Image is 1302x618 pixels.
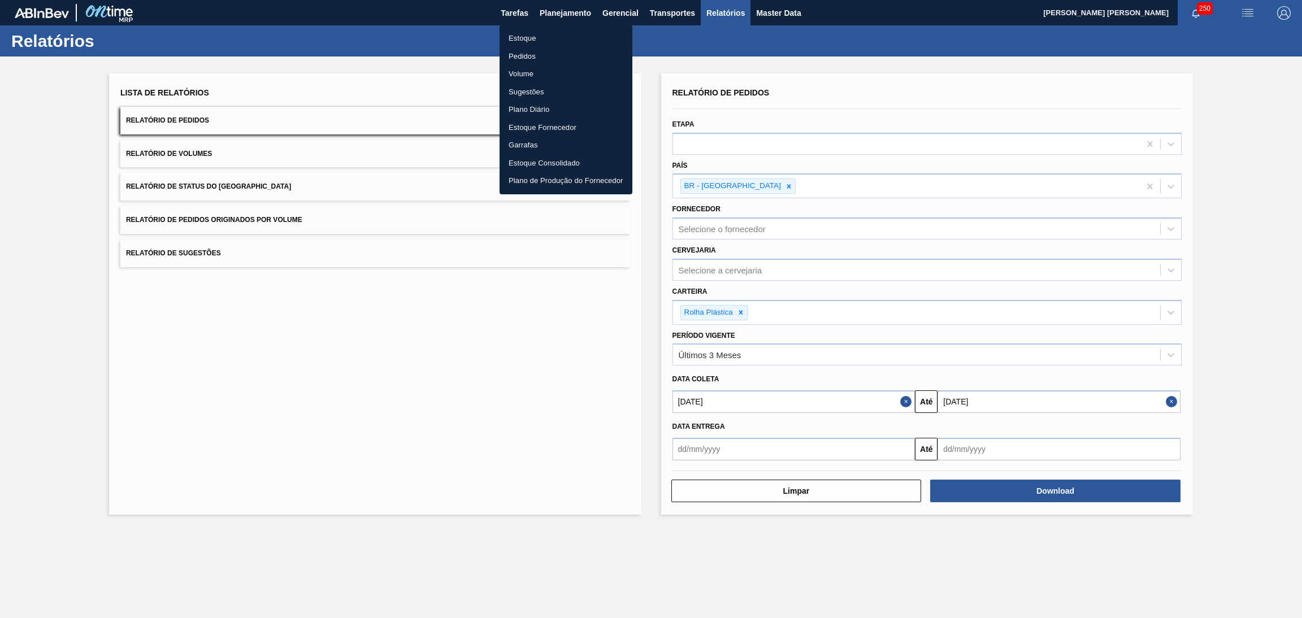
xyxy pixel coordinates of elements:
a: Plano de Produção do Fornecedor [500,172,632,190]
a: Pedidos [500,47,632,66]
a: Estoque Consolidado [500,154,632,172]
a: Sugestões [500,83,632,101]
a: Estoque Fornecedor [500,119,632,137]
a: Volume [500,65,632,83]
a: Estoque [500,29,632,47]
a: Plano Diário [500,101,632,119]
a: Garrafas [500,136,632,154]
